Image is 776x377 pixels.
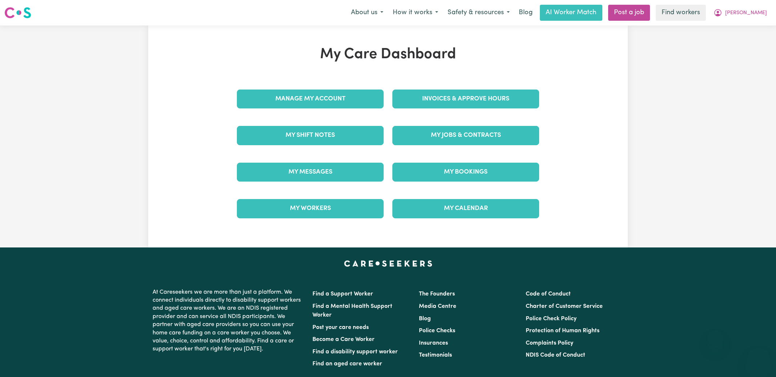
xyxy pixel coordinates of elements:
[392,126,539,145] a: My Jobs & Contracts
[312,361,382,367] a: Find an aged care worker
[419,352,452,358] a: Testimonials
[392,163,539,182] a: My Bookings
[4,4,31,21] a: Careseekers logo
[419,303,456,309] a: Media Centre
[526,328,599,334] a: Protection of Human Rights
[708,330,723,345] iframe: Close message
[419,291,455,297] a: The Founders
[419,340,448,346] a: Insurances
[388,5,443,20] button: How it works
[526,291,571,297] a: Code of Conduct
[312,303,392,318] a: Find a Mental Health Support Worker
[312,337,375,342] a: Become a Care Worker
[747,348,770,371] iframe: Button to launch messaging window
[526,316,577,322] a: Police Check Policy
[526,303,603,309] a: Charter of Customer Service
[725,9,767,17] span: [PERSON_NAME]
[514,5,537,21] a: Blog
[312,349,398,355] a: Find a disability support worker
[312,325,369,330] a: Post your care needs
[419,328,455,334] a: Police Checks
[709,5,772,20] button: My Account
[237,126,384,145] a: My Shift Notes
[608,5,650,21] a: Post a job
[392,199,539,218] a: My Calendar
[237,163,384,182] a: My Messages
[526,340,573,346] a: Complaints Policy
[443,5,514,20] button: Safety & resources
[346,5,388,20] button: About us
[312,291,373,297] a: Find a Support Worker
[4,6,31,19] img: Careseekers logo
[237,199,384,218] a: My Workers
[526,352,585,358] a: NDIS Code of Conduct
[392,90,539,108] a: Invoices & Approve Hours
[153,285,304,356] p: At Careseekers we are more than just a platform. We connect individuals directly to disability su...
[344,261,432,266] a: Careseekers home page
[540,5,602,21] a: AI Worker Match
[419,316,431,322] a: Blog
[656,5,706,21] a: Find workers
[237,90,384,108] a: Manage My Account
[233,46,543,63] h1: My Care Dashboard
